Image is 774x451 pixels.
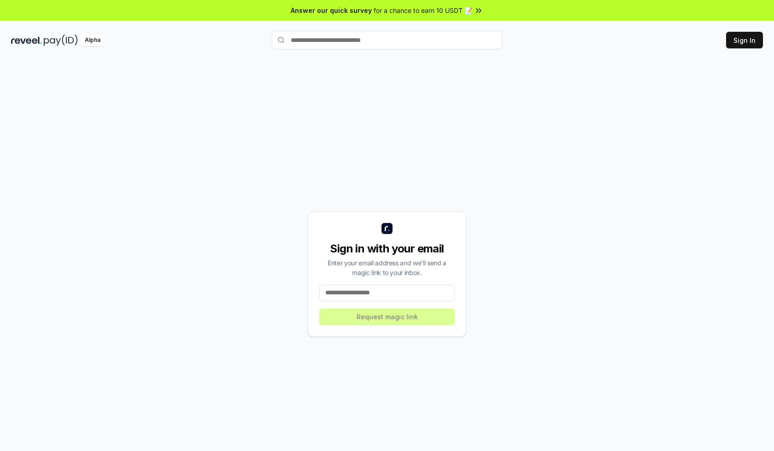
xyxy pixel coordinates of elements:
[319,241,455,256] div: Sign in with your email
[44,35,78,46] img: pay_id
[319,258,455,277] div: Enter your email address and we’ll send a magic link to your inbox.
[11,35,42,46] img: reveel_dark
[381,223,393,234] img: logo_small
[726,32,763,48] button: Sign In
[291,6,372,15] span: Answer our quick survey
[80,35,106,46] div: Alpha
[374,6,472,15] span: for a chance to earn 10 USDT 📝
